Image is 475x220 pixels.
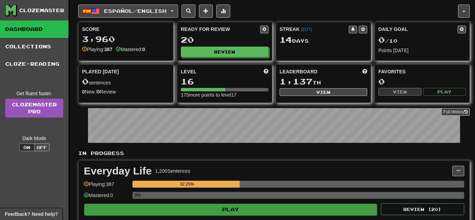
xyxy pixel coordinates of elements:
strong: 0 [142,47,145,52]
span: 1,137 [280,76,313,86]
p: In Progress [78,150,470,157]
button: Review (20) [381,203,464,215]
span: Español / English [104,8,167,14]
div: 16 [181,77,268,86]
div: Daily Goal [378,26,458,33]
span: Played [DATE] [82,68,119,75]
strong: 0 [82,89,85,95]
button: Add sentence to collection [199,5,213,18]
div: 1,200 Sentences [155,168,190,174]
span: Open feedback widget [5,211,58,218]
div: Points [DATE] [378,47,466,54]
div: New / Review [82,88,170,95]
div: 0 [378,77,466,86]
div: Day s [280,35,367,44]
button: Play [423,88,466,96]
button: On [19,144,34,151]
div: Playing: [82,46,112,53]
span: 0 [378,35,385,44]
div: Mastered: 0 [84,192,129,203]
a: ClozemasterPro [5,99,63,117]
span: Leaderboard [280,68,317,75]
span: / 10 [378,38,397,44]
button: View [378,88,421,96]
div: Favorites [378,68,466,75]
button: More stats [216,5,230,18]
div: Get fluent faster. [5,90,63,97]
span: This week in points, UTC [362,68,367,75]
div: Everyday Life [84,166,152,176]
div: Streak [280,26,349,33]
div: Score [82,26,170,33]
button: Español/English [78,5,178,18]
a: (EDT) [301,27,312,32]
strong: 387 [104,47,112,52]
div: Clozemaster [19,7,64,14]
button: Review [181,47,268,57]
button: View [280,88,367,96]
div: Mastered: [116,46,145,53]
button: Off [34,144,49,151]
span: 0 [82,76,89,86]
span: Score more points to level up [264,68,268,75]
div: 20 [181,35,268,44]
strong: 0 [97,89,100,95]
div: 32.25% [135,181,239,188]
span: Level [181,68,196,75]
div: 175 more points to level 17 [181,91,268,98]
div: Playing: 387 [84,181,129,192]
span: 14 [280,35,292,44]
div: Dark Mode [5,135,63,142]
div: Ready for Review [181,26,260,33]
button: Play [84,204,377,215]
button: Search sentences [182,5,195,18]
div: sentences [82,77,170,86]
div: th [280,77,367,86]
button: Full History [441,108,470,116]
div: 3,960 [82,35,170,43]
